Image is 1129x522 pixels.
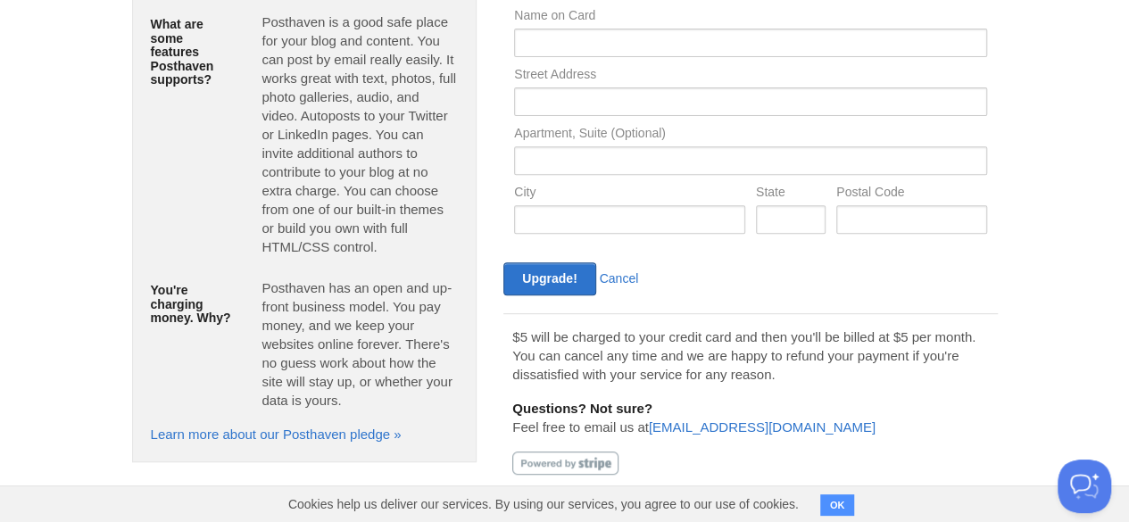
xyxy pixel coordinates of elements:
[151,284,236,325] h5: You're charging money. Why?
[649,419,876,435] a: [EMAIL_ADDRESS][DOMAIN_NAME]
[514,186,745,203] label: City
[756,186,826,203] label: State
[836,186,986,203] label: Postal Code
[270,486,817,522] span: Cookies help us deliver our services. By using our services, you agree to our use of cookies.
[514,68,986,85] label: Street Address
[514,9,986,26] label: Name on Card
[512,399,988,436] p: Feel free to email us at
[261,12,458,256] p: Posthaven is a good safe place for your blog and content. You can post by email really easily. It...
[600,271,639,286] a: Cancel
[261,278,458,410] p: Posthaven has an open and up-front business model. You pay money, and we keep your websites onlin...
[503,262,595,295] input: Upgrade!
[151,427,402,442] a: Learn more about our Posthaven pledge »
[514,127,986,144] label: Apartment, Suite (Optional)
[512,401,652,416] b: Questions? Not sure?
[151,18,236,87] h5: What are some features Posthaven supports?
[512,327,988,384] p: $5 will be charged to your credit card and then you'll be billed at $5 per month. You can cancel ...
[820,494,855,516] button: OK
[1058,460,1111,513] iframe: Help Scout Beacon - Open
